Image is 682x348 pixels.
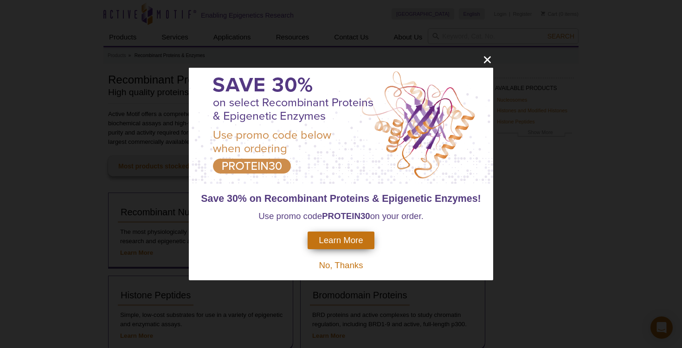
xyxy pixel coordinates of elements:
[322,211,370,221] strong: PROTEIN30
[201,193,481,204] span: Save 30% on Recombinant Proteins & Epigenetic Enzymes!
[319,235,363,245] span: Learn More
[482,54,493,65] button: close
[319,260,363,270] span: No, Thanks
[258,211,424,221] span: Use promo code on your order.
